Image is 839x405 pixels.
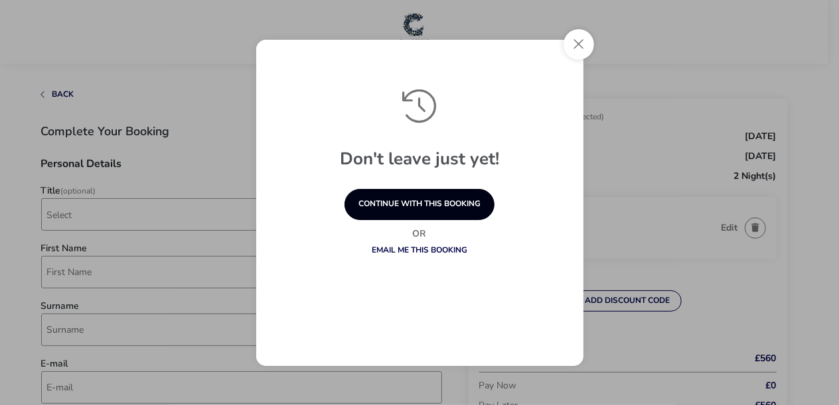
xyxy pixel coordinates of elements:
[344,189,495,220] button: continue with this booking
[313,227,526,241] p: Or
[564,29,594,60] button: Close
[372,245,467,255] a: Email me this booking
[275,150,564,189] h1: Don't leave just yet!
[256,40,583,366] div: exitPrevention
